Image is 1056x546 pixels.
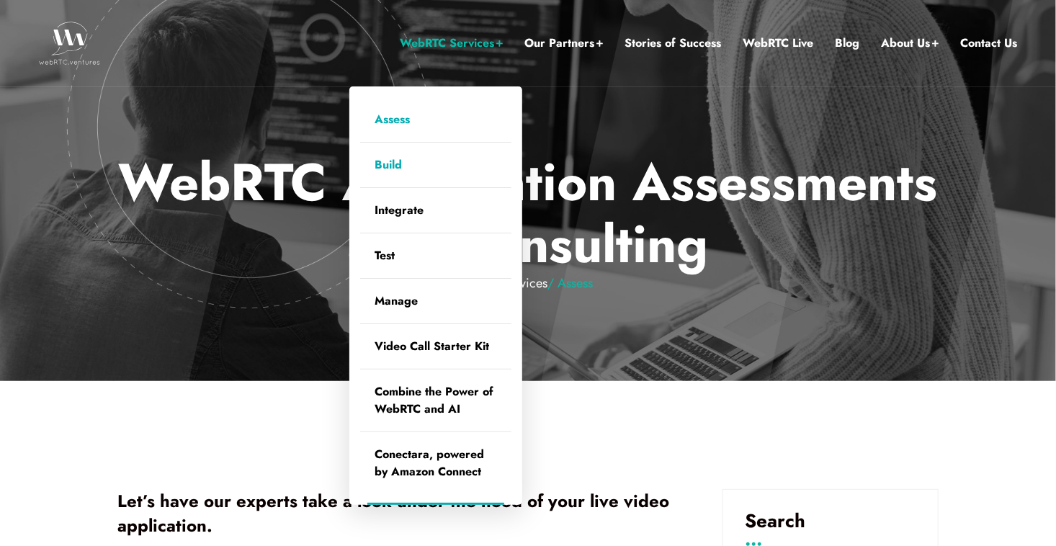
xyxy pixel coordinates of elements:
[881,34,939,53] a: About Us
[117,489,679,537] h1: Let’s have our experts take a look under the hood of your live video application.
[743,34,813,53] a: WebRTC Live
[524,34,603,53] a: Our Partners
[745,511,916,530] h3: Search
[960,34,1017,53] a: Contact Us
[360,97,511,142] a: Assess
[360,432,511,494] a: Conectara, powered by Amazon Connect
[39,22,100,65] img: WebRTC.ventures
[745,534,916,545] h3: ...
[502,274,548,292] a: Services
[360,233,511,278] a: Test
[360,143,511,187] a: Build
[360,324,511,369] a: Video Call Starter Kit
[360,188,511,233] a: Integrate
[360,370,511,431] a: Combine the Power of WebRTC and AI
[400,34,503,53] a: WebRTC Services
[360,279,511,323] a: Manage
[625,34,721,53] a: Stories of Success
[835,34,859,53] a: Blog
[107,276,950,292] em: / / Assess
[107,151,950,291] p: WebRTC Application Assessments and Consulting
